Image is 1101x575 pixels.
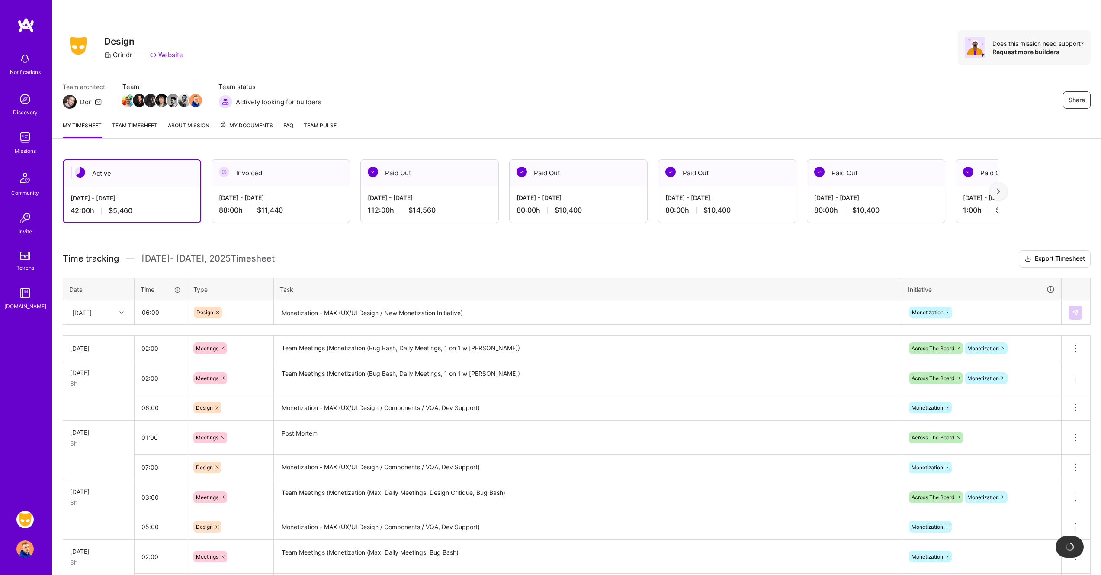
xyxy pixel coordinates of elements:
[218,82,321,91] span: Team status
[11,188,39,197] div: Community
[912,404,943,411] span: Monetization
[220,121,273,130] span: My Documents
[16,540,34,558] img: User Avatar
[912,523,943,530] span: Monetization
[75,167,85,178] img: Active
[16,263,34,272] div: Tokens
[70,439,127,448] div: 8h
[220,121,273,138] a: My Documents
[63,278,135,300] th: Date
[133,94,146,107] img: Team Member Avatar
[368,206,491,215] div: 112:00 h
[135,396,187,419] input: HH:MM
[236,97,321,107] span: Actively looking for builders
[368,193,491,202] div: [DATE] - [DATE]
[156,93,167,108] a: Team Member Avatar
[219,206,343,215] div: 88:00 h
[80,97,91,107] div: Dor
[71,206,193,215] div: 42:00 h
[912,345,954,352] span: Across The Board
[135,426,187,449] input: HH:MM
[167,93,179,108] a: Team Member Avatar
[70,487,127,496] div: [DATE]
[15,168,35,188] img: Community
[135,456,187,479] input: HH:MM
[16,129,34,146] img: teamwork
[63,121,102,138] a: My timesheet
[71,194,193,203] div: [DATE] - [DATE]
[196,494,218,501] span: Meetings
[70,379,127,388] div: 8h
[144,94,157,107] img: Team Member Avatar
[912,464,943,471] span: Monetization
[178,94,191,107] img: Team Member Avatar
[10,68,41,77] div: Notifications
[908,284,1055,294] div: Initiative
[361,160,498,186] div: Paid Out
[196,345,218,352] span: Meetings
[141,253,275,264] span: [DATE] - [DATE] , 2025 Timesheet
[20,252,30,260] img: tokens
[814,167,825,177] img: Paid Out
[992,48,1084,56] div: Request more builders
[63,34,94,58] img: Company Logo
[17,17,35,33] img: logo
[150,50,183,59] a: Website
[64,160,200,187] div: Active
[119,310,124,315] i: icon Chevron
[135,515,187,538] input: HH:MM
[1024,255,1031,264] i: icon Download
[196,464,213,471] span: Design
[141,285,181,294] div: Time
[1066,543,1074,551] img: loading
[555,206,582,215] span: $10,400
[517,193,640,202] div: [DATE] - [DATE]
[257,206,283,215] span: $11,440
[517,206,640,215] div: 80:00 h
[1069,96,1085,104] span: Share
[912,309,944,316] span: Monetization
[1069,306,1083,320] div: null
[109,206,132,215] span: $5,460
[72,308,92,317] div: [DATE]
[14,511,36,528] a: Grindr: Design
[122,94,135,107] img: Team Member Avatar
[196,404,213,411] span: Design
[63,253,119,264] span: Time tracking
[912,375,954,381] span: Across The Board
[997,188,1000,194] img: right
[19,227,32,236] div: Invite
[122,93,134,108] a: Team Member Avatar
[14,540,36,558] a: User Avatar
[963,193,1087,202] div: [DATE] - [DATE]
[275,362,901,394] textarea: Team Meetings (Monetization (Bug Bash, Daily Meetings, 1 on 1 w [PERSON_NAME])
[104,36,183,47] h3: Design
[104,50,132,59] div: Grindr
[70,344,127,353] div: [DATE]
[70,368,127,377] div: [DATE]
[912,434,954,441] span: Across The Board
[963,206,1087,215] div: 1:00 h
[70,558,127,567] div: 8h
[179,93,190,108] a: Team Member Avatar
[122,82,201,91] span: Team
[104,52,111,58] i: icon CompanyGray
[135,337,187,360] input: HH:MM
[963,167,973,177] img: Paid Out
[1019,250,1091,268] button: Export Timesheet
[510,160,647,186] div: Paid Out
[135,301,186,324] input: HH:MM
[852,206,880,215] span: $10,400
[965,37,985,58] img: Avatar
[275,541,901,573] textarea: Team Meetings (Monetization (Max, Daily Meetings, Bug Bash)
[665,193,789,202] div: [DATE] - [DATE]
[408,206,436,215] span: $14,560
[63,95,77,109] img: Team Architect
[196,434,218,441] span: Meetings
[219,193,343,202] div: [DATE] - [DATE]
[814,193,938,202] div: [DATE] - [DATE]
[967,375,999,381] span: Monetization
[1072,309,1079,316] img: Submit
[16,50,34,68] img: bell
[63,82,105,91] span: Team architect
